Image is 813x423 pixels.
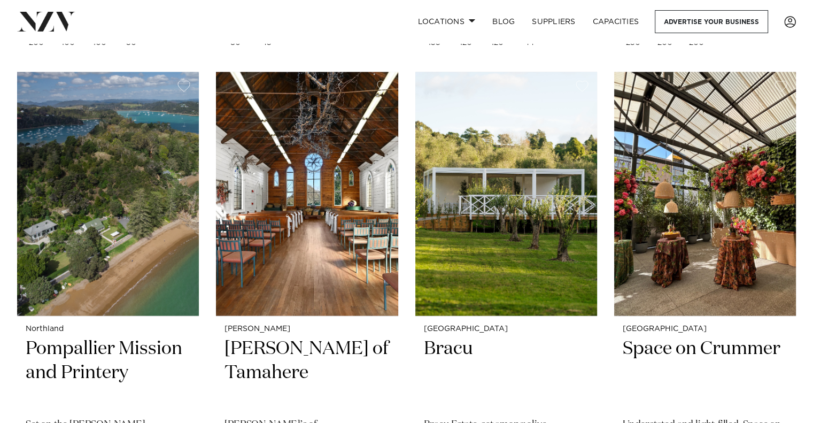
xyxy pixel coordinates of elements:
h2: Pompallier Mission and Printery [26,337,190,409]
a: Capacities [584,10,648,33]
small: [PERSON_NAME] [224,325,389,333]
h2: Bracu [424,337,589,409]
a: Advertise your business [655,10,768,33]
small: [GEOGRAPHIC_DATA] [623,325,787,333]
small: Northland [26,325,190,333]
a: SUPPLIERS [523,10,584,33]
small: [GEOGRAPHIC_DATA] [424,325,589,333]
img: nzv-logo.png [17,12,75,31]
a: Locations [409,10,484,33]
h2: Space on Crummer [623,337,787,409]
h2: [PERSON_NAME] of Tamahere [224,337,389,409]
a: BLOG [484,10,523,33]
